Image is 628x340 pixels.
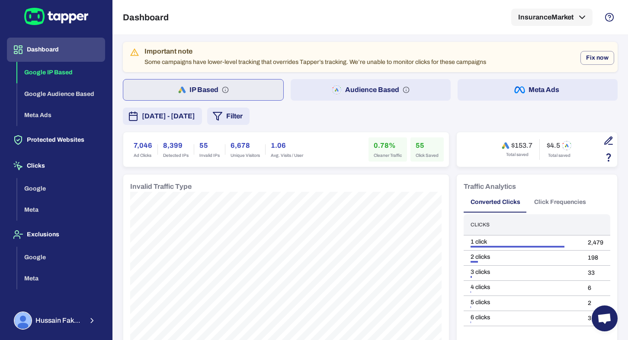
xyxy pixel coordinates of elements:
[581,296,610,311] td: 2
[471,299,574,306] div: 5 clicks
[144,47,486,56] div: Important note
[134,140,152,151] h6: 7,046
[471,238,574,246] div: 1 click
[464,192,527,213] button: Converted Clicks
[199,153,220,159] span: Invalid IPs
[123,108,202,125] button: [DATE] - [DATE]
[581,281,610,296] td: 6
[471,268,574,276] div: 3 clicks
[7,230,105,238] a: Exclusions
[17,253,105,260] a: Google
[403,86,410,93] svg: Audience based: Search, Display, Shopping, Video Performance Max, Demand Generation
[231,153,260,159] span: Unique Visitors
[458,79,618,101] button: Meta Ads
[144,44,486,70] div: Some campaigns have lower-level tracking that overrides Tapper’s tracking. We’re unable to monito...
[416,153,439,159] span: Click Saved
[464,181,516,192] h6: Traffic Analytics
[464,214,581,235] th: Clicks
[15,312,31,329] img: Hussain Fakhruddin
[271,140,303,151] h6: 1.06
[130,181,192,192] h6: Invalid Traffic Type
[527,192,593,213] button: Click Frequencies
[548,153,570,159] span: Total saved
[17,184,105,191] a: Google
[7,162,105,169] a: Clicks
[123,12,169,22] h5: Dashboard
[17,89,105,97] a: Google Audience Based
[142,111,195,121] span: [DATE] - [DATE]
[506,152,529,158] span: Total saved
[17,274,105,282] a: Meta
[17,62,105,83] button: Google IP Based
[580,51,614,65] button: Fix now
[581,251,610,266] td: 198
[471,283,574,291] div: 4 clicks
[416,140,439,151] h6: 55
[7,38,105,62] button: Dashboard
[163,140,189,151] h6: 8,399
[35,316,83,325] span: Hussain Fakhruddin
[581,311,610,326] td: 3
[17,111,105,118] a: Meta Ads
[471,314,574,321] div: 6 clicks
[374,153,402,159] span: Cleaner Traffic
[17,268,105,289] button: Meta
[7,154,105,178] button: Clicks
[7,128,105,152] button: Protected Websites
[7,45,105,53] a: Dashboard
[17,178,105,200] button: Google
[374,140,402,151] h6: 0.78%
[581,235,610,251] td: 2,479
[511,141,532,150] h6: $153.7
[207,108,250,125] button: Filter
[271,153,303,159] span: Avg. Visits / User
[17,105,105,126] button: Meta Ads
[601,150,616,165] button: Estimation based on the quantity of invalid click x cost-per-click.
[17,83,105,105] button: Google Audience Based
[231,140,260,151] h6: 6,678
[592,305,618,331] div: Open chat
[17,206,105,213] a: Meta
[7,308,105,333] button: Hussain FakhruddinHussain Fakhruddin
[17,247,105,268] button: Google
[163,153,189,159] span: Detected IPs
[581,266,610,281] td: 33
[547,141,560,150] h6: $4.5
[7,136,105,143] a: Protected Websites
[291,79,451,101] button: Audience Based
[7,222,105,247] button: Exclusions
[199,140,220,151] h6: 55
[222,86,229,93] svg: IP based: Search, Display, and Shopping.
[17,199,105,221] button: Meta
[134,153,152,159] span: Ad Clicks
[123,79,284,101] button: IP Based
[17,68,105,76] a: Google IP Based
[471,253,574,261] div: 2 clicks
[511,9,593,26] button: InsuranceMarket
